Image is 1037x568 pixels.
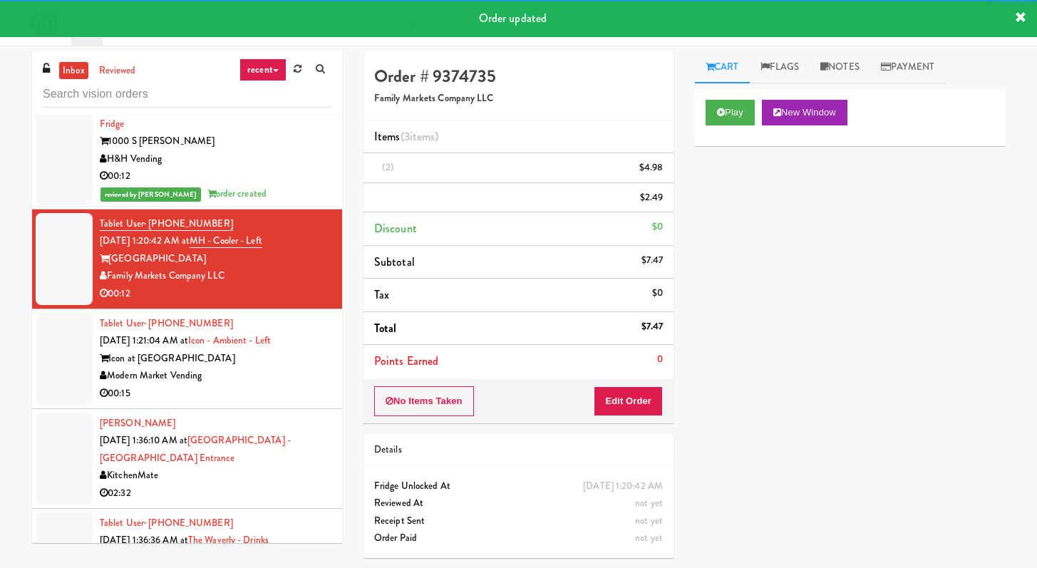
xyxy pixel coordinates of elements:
a: MH - Cooler - Left [190,234,262,248]
div: [GEOGRAPHIC_DATA] [100,250,331,268]
li: Tablet User· [PHONE_NUMBER][DATE] 1:20:42 AM atMH - Cooler - Left[GEOGRAPHIC_DATA]Family Markets ... [32,210,342,309]
div: Receipt Sent [374,512,663,530]
span: reviewed by [PERSON_NAME] [100,187,201,202]
div: $4.98 [639,159,664,177]
span: not yet [635,496,663,510]
div: 02:32 [100,485,331,502]
button: New Window [762,100,847,125]
li: Tablet User· [PHONE_NUMBER][DATE] 1:19:10 AM at1000 S [PERSON_NAME] - Left - Fridge1000 S [PERSON... [32,74,342,209]
a: Payment [870,51,946,83]
button: Edit Order [594,386,663,416]
a: [GEOGRAPHIC_DATA] - [GEOGRAPHIC_DATA] Entrance [100,433,291,465]
span: (2) [382,160,394,174]
span: Subtotal [374,254,415,270]
button: No Items Taken [374,386,474,416]
div: Details [374,441,663,459]
span: Order updated [479,10,547,26]
span: order created [207,187,267,200]
button: Play [706,100,755,125]
a: Tablet User· [PHONE_NUMBER] [100,217,233,231]
div: H&H Vending [100,150,331,168]
ng-pluralize: items [410,128,435,145]
span: (3 ) [401,128,439,145]
div: Fridge Unlocked At [374,477,663,495]
span: · [PHONE_NUMBER] [144,316,233,330]
a: Tablet User· [PHONE_NUMBER] [100,516,233,530]
div: 00:15 [100,385,331,403]
div: KitchenMate [100,467,331,485]
div: $2.49 [640,189,664,207]
a: 1000 S [PERSON_NAME] - Left - Fridge [100,99,322,130]
div: Icon at [GEOGRAPHIC_DATA] [100,350,331,368]
li: Tablet User· [PHONE_NUMBER][DATE] 1:21:04 AM atIcon - Ambient - LeftIcon at [GEOGRAPHIC_DATA]Mode... [32,309,342,409]
a: The Waverly - Drinks [188,533,269,547]
div: Modern Market Vending [100,367,331,385]
div: $7.47 [641,318,664,336]
span: [DATE] 1:20:42 AM at [100,234,190,247]
div: Reviewed At [374,495,663,512]
li: [PERSON_NAME][DATE] 1:36:10 AM at[GEOGRAPHIC_DATA] - [GEOGRAPHIC_DATA] EntranceKitchenMate02:32 [32,409,342,509]
span: Items [374,128,438,145]
div: 0 [657,351,663,368]
span: Discount [374,220,417,237]
a: Flags [750,51,810,83]
a: [PERSON_NAME] [100,416,175,430]
a: Cart [695,51,750,83]
a: Notes [810,51,870,83]
div: $0 [652,284,663,302]
h4: Order # 9374735 [374,67,663,86]
div: Family Markets Company LLC [100,267,331,285]
div: Order Paid [374,530,663,547]
a: Tablet User· [PHONE_NUMBER] [100,316,233,330]
span: [DATE] 1:36:10 AM at [100,433,187,447]
span: not yet [635,531,663,544]
span: · [PHONE_NUMBER] [144,516,233,530]
div: $7.47 [641,252,664,269]
span: Total [374,320,397,336]
a: recent [239,58,287,81]
a: reviewed [96,62,140,80]
span: Tax [374,286,389,303]
a: inbox [59,62,88,80]
h5: Family Markets Company LLC [374,93,663,104]
span: Points Earned [374,353,438,369]
span: · [PHONE_NUMBER] [144,217,233,230]
div: 1000 S [PERSON_NAME] [100,133,331,150]
div: $0 [652,218,663,236]
input: Search vision orders [43,81,331,108]
div: [DATE] 1:20:42 AM [583,477,663,495]
span: not yet [635,514,663,527]
a: Icon - Ambient - Left [188,334,271,347]
div: 00:12 [100,167,331,185]
div: 00:12 [100,285,331,303]
span: [DATE] 1:36:36 AM at [100,533,188,547]
span: [DATE] 1:21:04 AM at [100,334,188,347]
